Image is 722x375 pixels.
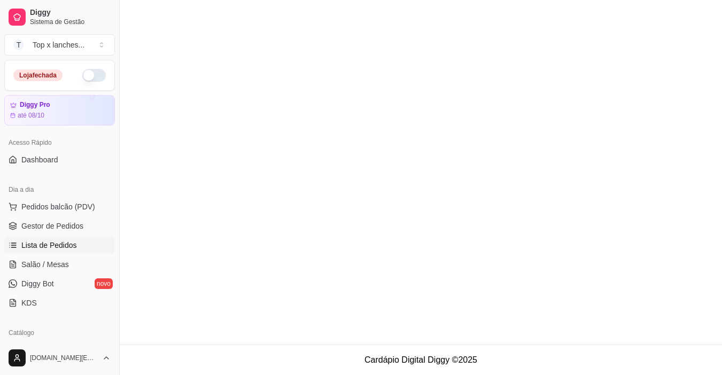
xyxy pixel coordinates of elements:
a: Gestor de Pedidos [4,217,115,235]
a: Dashboard [4,151,115,168]
span: T [13,40,24,50]
footer: Cardápio Digital Diggy © 2025 [120,345,722,375]
a: Salão / Mesas [4,256,115,273]
div: Top x lanches ... [33,40,84,50]
a: DiggySistema de Gestão [4,4,115,30]
a: KDS [4,294,115,311]
span: [DOMAIN_NAME][EMAIL_ADDRESS][DOMAIN_NAME] [30,354,98,362]
button: [DOMAIN_NAME][EMAIL_ADDRESS][DOMAIN_NAME] [4,345,115,371]
a: Lista de Pedidos [4,237,115,254]
button: Alterar Status [82,69,106,82]
span: Gestor de Pedidos [21,221,83,231]
div: Catálogo [4,324,115,341]
div: Acesso Rápido [4,134,115,151]
a: Diggy Proaté 08/10 [4,95,115,126]
span: Salão / Mesas [21,259,69,270]
button: Pedidos balcão (PDV) [4,198,115,215]
article: até 08/10 [18,111,44,120]
article: Diggy Pro [20,101,50,109]
span: Diggy Bot [21,278,54,289]
span: Lista de Pedidos [21,240,77,251]
div: Dia a dia [4,181,115,198]
button: Select a team [4,34,115,56]
div: Loja fechada [13,69,63,81]
span: Diggy [30,8,111,18]
span: Pedidos balcão (PDV) [21,201,95,212]
span: KDS [21,298,37,308]
span: Sistema de Gestão [30,18,111,26]
span: Dashboard [21,154,58,165]
a: Diggy Botnovo [4,275,115,292]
